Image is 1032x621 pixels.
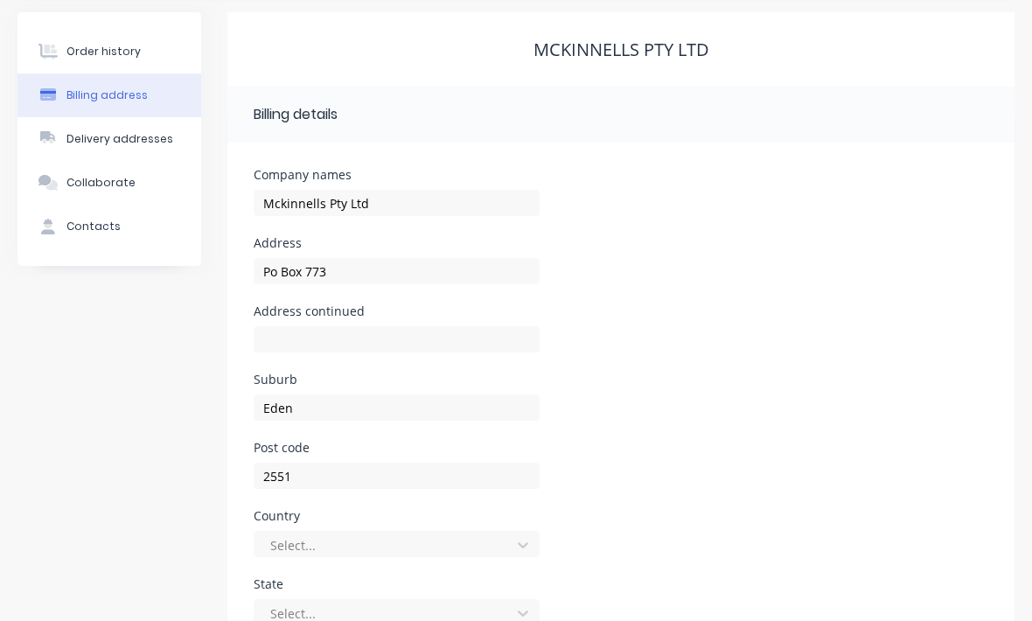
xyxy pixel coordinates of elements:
[254,170,540,182] div: Company names
[66,88,148,104] div: Billing address
[17,74,201,118] button: Billing address
[17,162,201,206] button: Collaborate
[254,511,540,523] div: Country
[66,176,136,192] div: Collaborate
[254,105,338,126] div: Billing details
[254,374,540,387] div: Suburb
[66,45,141,60] div: Order history
[17,31,201,74] button: Order history
[533,40,709,61] div: Mckinnells Pty Ltd
[254,579,540,591] div: State
[254,443,540,455] div: Post code
[254,306,540,318] div: Address continued
[17,206,201,249] button: Contacts
[66,132,173,148] div: Delivery addresses
[17,118,201,162] button: Delivery addresses
[66,220,121,235] div: Contacts
[254,238,540,250] div: Address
